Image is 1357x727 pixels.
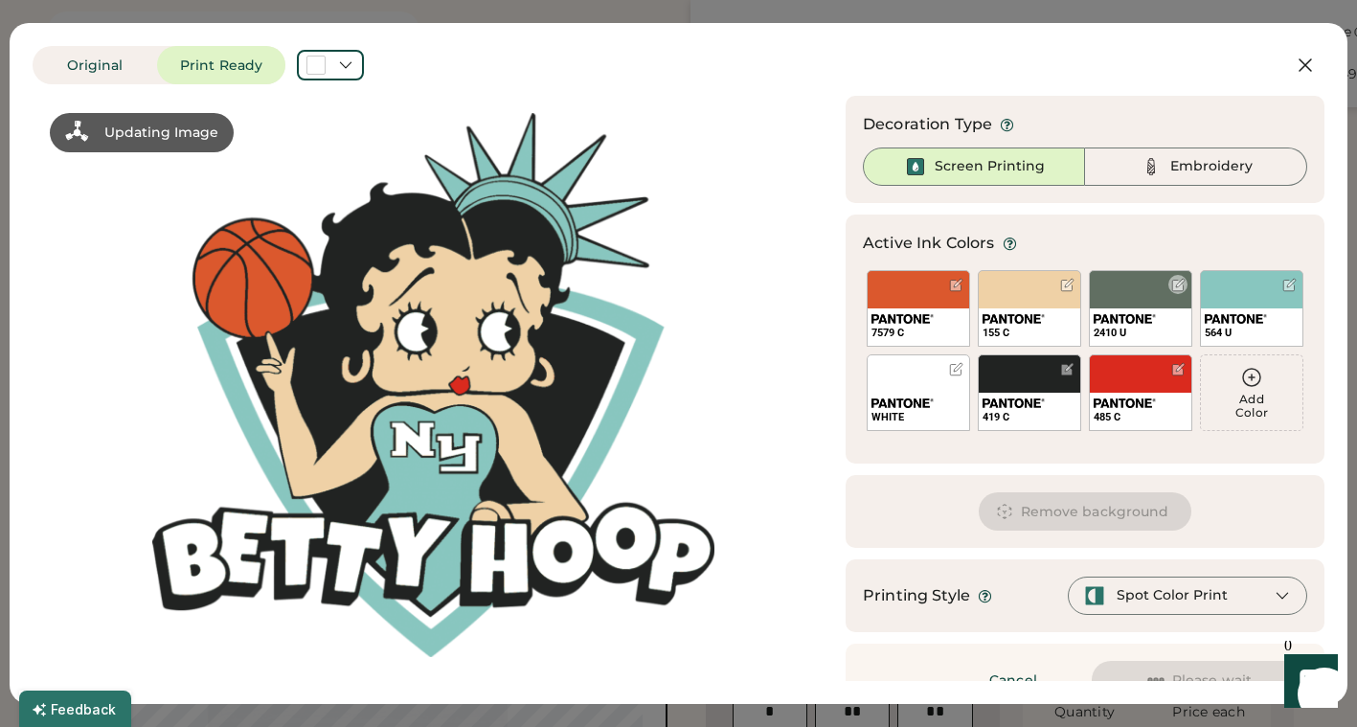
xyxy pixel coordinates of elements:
div: 485 C [1094,410,1187,424]
img: 1024px-Pantone_logo.svg.png [871,398,934,408]
div: Printing Style [863,584,970,607]
div: Active Ink Colors [863,232,995,255]
img: Thread%20-%20Unselected.svg [1140,155,1163,178]
img: Ink%20-%20Selected.svg [904,155,927,178]
div: 7579 C [871,326,965,340]
img: spot-color-green.svg [1084,585,1105,606]
img: 1024px-Pantone_logo.svg.png [871,314,934,324]
button: Cancel [946,661,1080,699]
img: 1024px-Pantone_logo.svg.png [983,398,1045,408]
iframe: Front Chat [1266,641,1348,723]
img: 1024px-Pantone_logo.svg.png [1094,398,1156,408]
div: Decoration Type [863,113,992,136]
div: 419 C [983,410,1076,424]
img: 1024px-Pantone_logo.svg.png [983,314,1045,324]
img: 1024px-Pantone_logo.svg.png [1094,314,1156,324]
img: 1024px-Pantone_logo.svg.png [1205,314,1267,324]
div: 155 C [983,326,1076,340]
div: 564 U [1205,326,1299,340]
button: Print Ready [157,46,285,84]
button: Original [33,46,157,84]
div: Embroidery [1170,157,1253,176]
div: WHITE [871,410,965,424]
button: Remove background [979,492,1192,531]
button: Please wait [1092,661,1307,699]
div: Screen Printing [935,157,1045,176]
div: Add Color [1201,393,1302,420]
div: Spot Color Print [1117,586,1228,605]
div: 2410 U [1094,326,1187,340]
